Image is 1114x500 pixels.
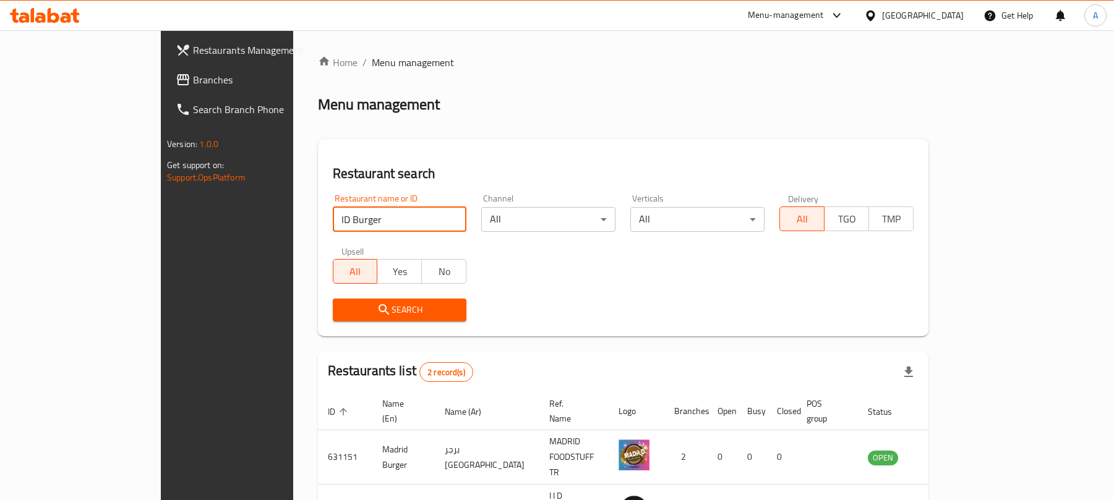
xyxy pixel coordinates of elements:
div: OPEN [868,451,898,465]
span: 1.0.0 [199,136,218,152]
span: TMP [874,210,909,228]
img: Madrid Burger [619,439,649,470]
div: [GEOGRAPHIC_DATA] [882,9,964,22]
button: TGO [824,206,869,231]
span: Search [343,302,457,318]
div: Menu-management [748,8,824,23]
button: TMP [868,206,914,231]
button: Search [333,299,467,321]
nav: breadcrumb [318,55,928,70]
th: Logo [609,392,664,430]
a: Restaurants Management [166,35,347,65]
th: Action [923,392,966,430]
span: ID [328,404,351,419]
span: Get support on: [167,157,224,173]
h2: Menu management [318,95,440,114]
span: Ref. Name [549,396,594,426]
li: / [362,55,367,70]
label: Upsell [341,247,364,255]
span: Menu management [372,55,454,70]
th: Branches [664,392,708,430]
a: Search Branch Phone [166,95,347,124]
span: Branches [193,72,337,87]
button: No [421,259,466,284]
td: برجر [GEOGRAPHIC_DATA] [435,430,539,485]
button: All [333,259,378,284]
td: 0 [708,430,737,485]
th: Open [708,392,737,430]
td: Madrid Burger [372,430,435,485]
label: Delivery [788,194,819,203]
input: Search for restaurant name or ID.. [333,207,467,232]
th: Busy [737,392,767,430]
span: Yes [382,263,417,281]
span: Name (Ar) [445,404,497,419]
a: Branches [166,65,347,95]
span: All [785,210,820,228]
h2: Restaurant search [333,164,914,183]
td: 0 [767,430,797,485]
td: 0 [737,430,767,485]
span: OPEN [868,451,898,465]
button: Yes [377,259,422,284]
h2: Restaurants list [328,362,473,382]
span: Version: [167,136,197,152]
th: Closed [767,392,797,430]
div: All [630,207,765,232]
a: Support.OpsPlatform [167,169,246,185]
span: A [1093,9,1098,22]
button: All [779,206,825,231]
span: No [427,263,461,281]
span: POS group [807,396,843,426]
span: Status [868,404,908,419]
span: Restaurants Management [193,43,337,57]
span: 2 record(s) [420,367,473,378]
span: Name (En) [382,396,420,426]
td: MADRID FOODSTUFF TR [539,430,609,485]
span: TGO [829,210,864,228]
div: All [481,207,615,232]
div: Export file [894,357,923,387]
span: All [338,263,373,281]
span: Search Branch Phone [193,102,337,117]
td: 2 [664,430,708,485]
